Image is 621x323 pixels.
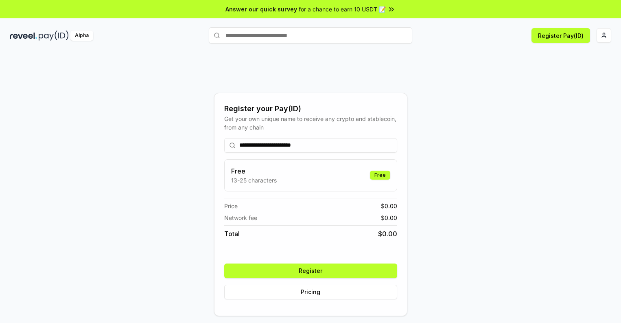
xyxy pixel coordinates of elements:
[231,176,277,185] p: 13-25 characters
[381,213,397,222] span: $ 0.00
[224,114,397,132] div: Get your own unique name to receive any crypto and stablecoin, from any chain
[224,202,238,210] span: Price
[10,31,37,41] img: reveel_dark
[224,285,397,299] button: Pricing
[224,229,240,239] span: Total
[378,229,397,239] span: $ 0.00
[70,31,93,41] div: Alpha
[299,5,386,13] span: for a chance to earn 10 USDT 📝
[225,5,297,13] span: Answer our quick survey
[224,213,257,222] span: Network fee
[531,28,590,43] button: Register Pay(ID)
[39,31,69,41] img: pay_id
[224,264,397,278] button: Register
[224,103,397,114] div: Register your Pay(ID)
[381,202,397,210] span: $ 0.00
[231,166,277,176] h3: Free
[370,171,390,180] div: Free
